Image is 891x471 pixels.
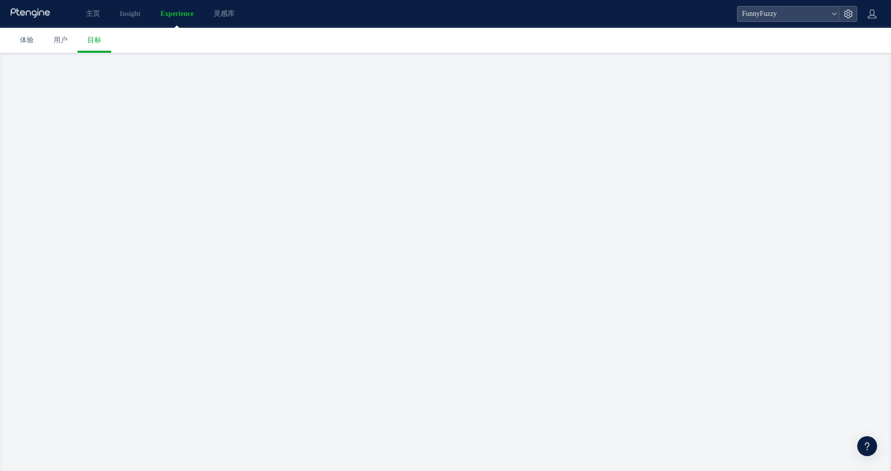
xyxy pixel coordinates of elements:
[20,35,34,45] span: 体验
[214,9,234,19] span: 灵感库
[54,35,68,45] span: 用户
[87,35,101,45] span: 目标
[86,9,100,19] span: 主页
[160,9,194,19] span: Experience
[739,6,827,21] span: FunnyFuzzy
[120,9,141,19] span: Insight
